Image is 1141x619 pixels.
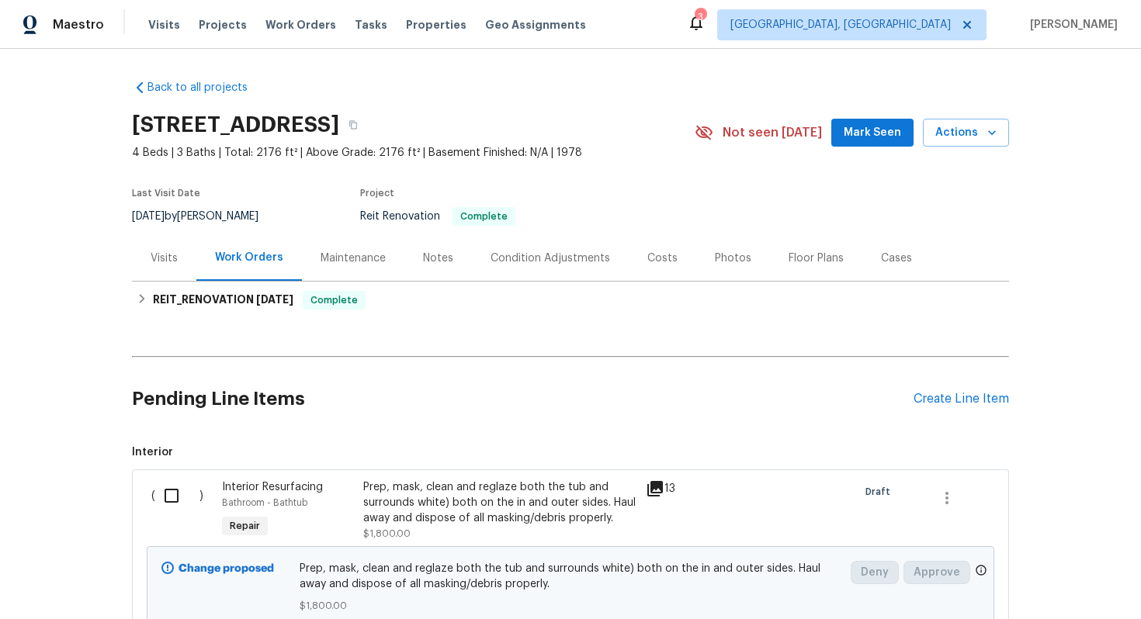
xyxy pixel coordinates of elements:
[355,19,387,30] span: Tasks
[406,17,466,33] span: Properties
[881,251,912,266] div: Cases
[132,207,277,226] div: by [PERSON_NAME]
[339,111,367,139] button: Copy Address
[151,251,178,266] div: Visits
[222,498,307,507] span: Bathroom - Bathtub
[132,363,914,435] h2: Pending Line Items
[423,251,453,266] div: Notes
[256,294,293,305] span: [DATE]
[844,123,901,143] span: Mark Seen
[132,211,165,222] span: [DATE]
[903,561,970,584] button: Approve
[132,145,695,161] span: 4 Beds | 3 Baths | Total: 2176 ft² | Above Grade: 2176 ft² | Basement Finished: N/A | 1978
[300,561,842,592] span: Prep, mask, clean and reglaze both the tub and surrounds white) both on the in and outer sides. H...
[360,188,394,198] span: Project
[148,17,180,33] span: Visits
[923,119,1009,147] button: Actions
[789,251,844,266] div: Floor Plans
[454,212,514,221] span: Complete
[132,282,1009,319] div: REIT_RENOVATION [DATE]Complete
[300,598,842,614] span: $1,800.00
[723,125,822,140] span: Not seen [DATE]
[485,17,586,33] span: Geo Assignments
[147,475,217,546] div: ( )
[695,9,706,25] div: 3
[1024,17,1118,33] span: [PERSON_NAME]
[53,17,104,33] span: Maestro
[914,392,1009,406] div: Create Line Item
[132,444,1009,460] span: Interior
[132,188,200,198] span: Last Visit Date
[215,250,283,265] div: Work Orders
[304,292,364,308] span: Complete
[360,211,515,222] span: Reit Renovation
[153,291,293,309] h6: REIT_RENOVATION
[199,17,247,33] span: Projects
[935,123,997,143] span: Actions
[865,484,896,500] span: Draft
[491,251,610,266] div: Condition Adjustments
[647,251,678,266] div: Costs
[222,482,323,493] span: Interior Resurfacing
[715,251,751,266] div: Photos
[132,80,281,95] a: Back to all projects
[179,563,274,574] b: Change proposed
[730,17,951,33] span: [GEOGRAPHIC_DATA], [GEOGRAPHIC_DATA]
[265,17,336,33] span: Work Orders
[646,479,707,498] div: 13
[321,251,386,266] div: Maintenance
[363,529,411,538] span: $1,800.00
[975,564,987,580] span: Only a market manager or an area construction manager can approve
[363,479,636,526] div: Prep, mask, clean and reglaze both the tub and surrounds white) both on the in and outer sides. H...
[831,119,914,147] button: Mark Seen
[851,561,899,584] button: Deny
[224,518,266,534] span: Repair
[132,117,339,133] h2: [STREET_ADDRESS]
